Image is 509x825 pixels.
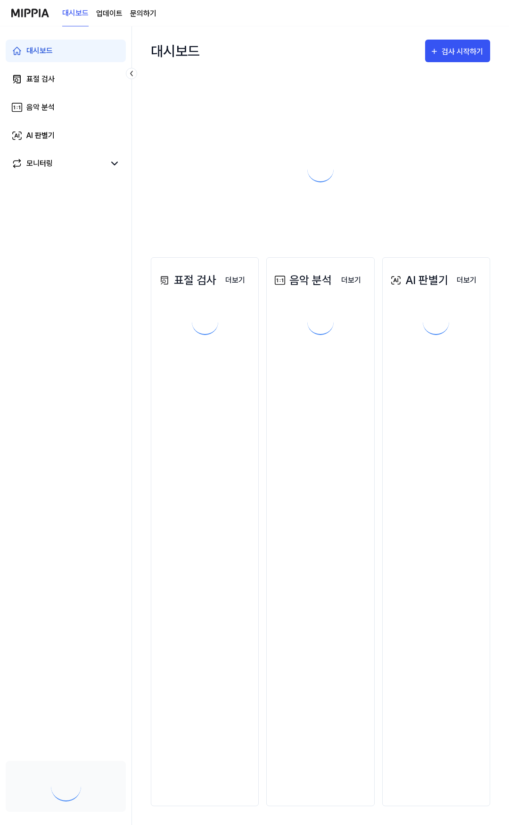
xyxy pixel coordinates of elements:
button: 검사 시작하기 [425,40,490,62]
div: AI 판별기 [26,130,55,141]
a: 모니터링 [11,158,105,169]
button: 더보기 [334,271,369,290]
div: AI 판별기 [388,272,448,289]
div: 대시보드 [26,45,53,57]
a: 음악 분석 [6,96,126,119]
a: 대시보드 [6,40,126,62]
a: AI 판별기 [6,124,126,147]
a: 대시보드 [62,0,89,26]
div: 음악 분석 [272,272,332,289]
div: 모니터링 [26,158,53,169]
div: 음악 분석 [26,102,55,113]
div: 표절 검사 [26,74,55,85]
a: 문의하기 [130,8,156,19]
a: 업데이트 [96,8,123,19]
button: 더보기 [218,271,253,290]
button: 더보기 [449,271,484,290]
div: 표절 검사 [157,272,216,289]
div: 대시보드 [151,36,200,66]
a: 표절 검사 [6,68,126,90]
div: 검사 시작하기 [442,46,485,58]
